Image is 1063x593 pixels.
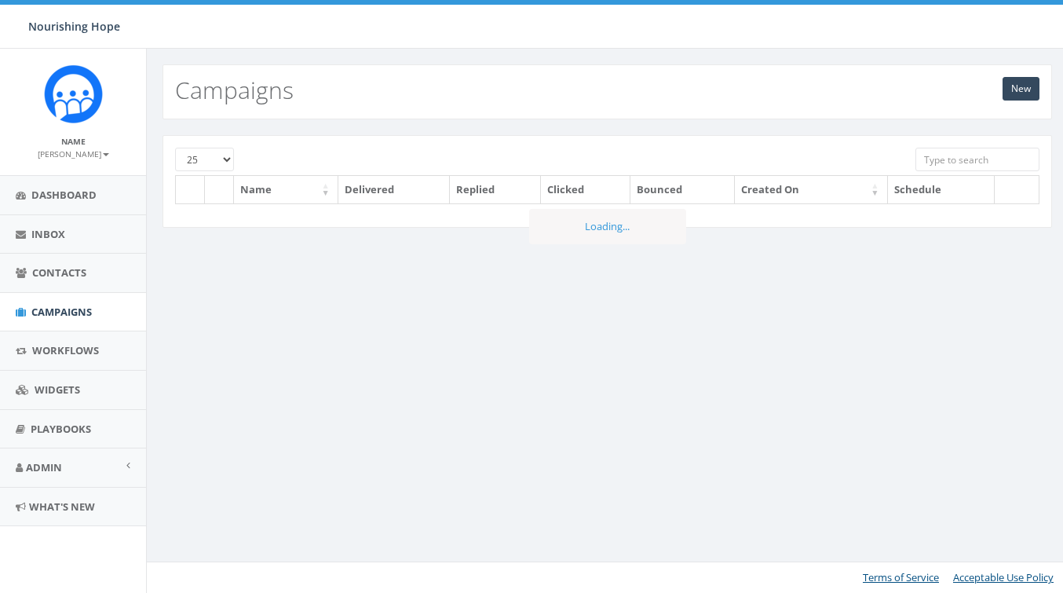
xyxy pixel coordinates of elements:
[338,176,450,203] th: Delivered
[61,136,86,147] small: Name
[175,77,294,103] h2: Campaigns
[29,500,95,514] span: What's New
[31,227,65,241] span: Inbox
[31,188,97,202] span: Dashboard
[888,176,995,203] th: Schedule
[26,460,62,474] span: Admin
[32,343,99,357] span: Workflows
[38,146,109,160] a: [PERSON_NAME]
[32,265,86,280] span: Contacts
[234,176,338,203] th: Name
[541,176,630,203] th: Clicked
[44,64,103,123] img: Rally_Corp_Logo_1.png
[35,383,80,397] span: Widgets
[28,19,120,34] span: Nourishing Hope
[450,176,542,203] th: Replied
[863,570,939,584] a: Terms of Service
[31,422,91,436] span: Playbooks
[953,570,1054,584] a: Acceptable Use Policy
[38,148,109,159] small: [PERSON_NAME]
[915,148,1040,171] input: Type to search
[1003,77,1039,101] a: New
[31,305,92,319] span: Campaigns
[630,176,735,203] th: Bounced
[529,209,686,244] div: Loading...
[735,176,888,203] th: Created On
